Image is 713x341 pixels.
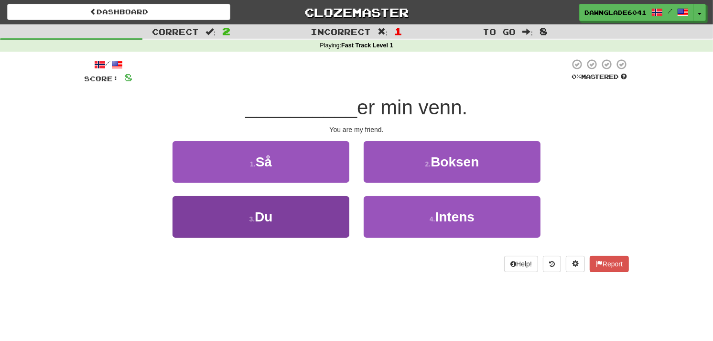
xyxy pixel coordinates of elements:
[523,28,533,36] span: :
[668,8,672,14] span: /
[173,196,349,238] button: 3.Du
[543,256,561,272] button: Round history (alt+y)
[425,160,431,168] small: 2 .
[570,73,629,81] div: Mastered
[152,27,199,36] span: Correct
[222,25,230,37] span: 2
[540,25,548,37] span: 8
[311,27,371,36] span: Incorrect
[572,73,581,80] span: 0 %
[124,71,132,83] span: 8
[205,28,216,36] span: :
[357,96,467,119] span: er min venn.
[341,42,393,49] strong: Fast Track Level 1
[84,58,132,70] div: /
[256,154,272,169] span: Så
[246,96,357,119] span: __________
[364,141,540,183] button: 2.Boksen
[579,4,694,21] a: DawnGlade6041 /
[173,141,349,183] button: 1.Så
[435,209,475,224] span: Intens
[250,160,256,168] small: 1 .
[394,25,402,37] span: 1
[483,27,516,36] span: To go
[584,8,647,17] span: DawnGlade6041
[7,4,230,20] a: Dashboard
[378,28,388,36] span: :
[84,125,629,134] div: You are my friend.
[245,4,468,21] a: Clozemaster
[255,209,272,224] span: Du
[504,256,538,272] button: Help!
[84,75,119,83] span: Score:
[364,196,540,238] button: 4.Intens
[249,215,255,223] small: 3 .
[430,215,435,223] small: 4 .
[431,154,479,169] span: Boksen
[590,256,629,272] button: Report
